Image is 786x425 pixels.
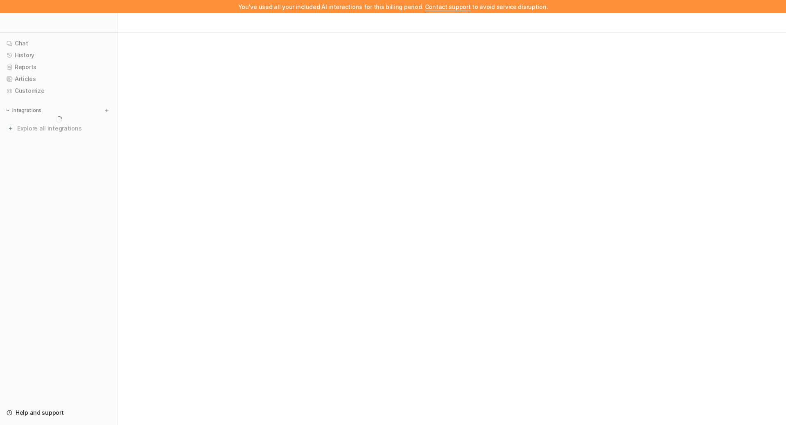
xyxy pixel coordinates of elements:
img: explore all integrations [7,124,15,133]
span: Contact support [425,3,471,10]
a: Help and support [3,407,114,418]
a: History [3,49,114,61]
p: Integrations [12,107,41,114]
a: Articles [3,73,114,85]
a: Customize [3,85,114,97]
a: Reports [3,61,114,73]
img: menu_add.svg [104,108,110,113]
a: Chat [3,38,114,49]
a: Explore all integrations [3,123,114,134]
span: Explore all integrations [17,122,111,135]
img: expand menu [5,108,11,113]
button: Integrations [3,106,44,115]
